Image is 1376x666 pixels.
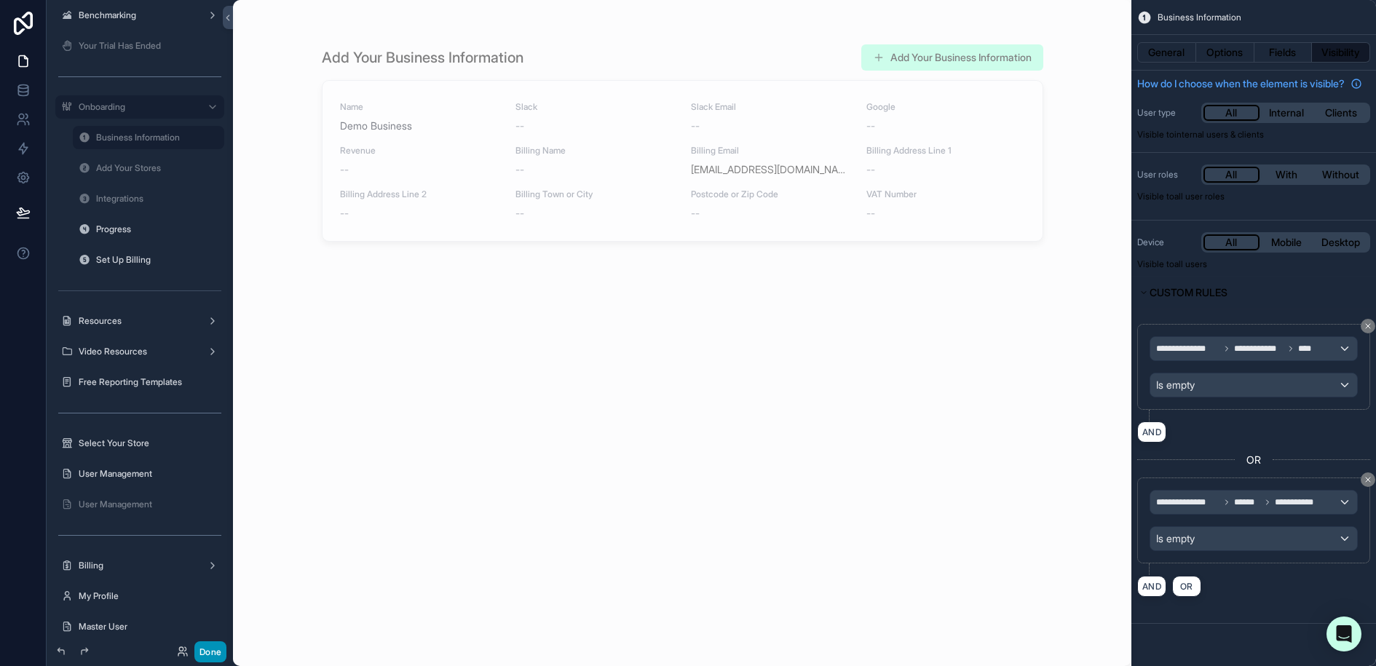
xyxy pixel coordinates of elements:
button: Is empty [1150,526,1358,551]
button: Without [1313,167,1368,183]
label: Select Your Store [79,437,216,449]
button: Desktop [1313,234,1368,250]
button: Mobile [1260,234,1314,250]
span: How do I choose when the element is visible? [1137,76,1345,91]
p: Visible to [1137,191,1370,202]
button: Visibility [1312,42,1370,63]
label: Your Trial Has Ended [79,40,216,52]
button: Options [1196,42,1254,63]
p: Visible to [1137,129,1370,140]
button: Fields [1254,42,1313,63]
label: Master User [79,621,216,633]
span: all users [1174,258,1207,269]
button: Custom rules [1137,282,1361,303]
label: Add Your Stores [96,162,216,174]
span: Business Information [1158,12,1241,23]
label: User type [1137,107,1195,119]
span: OR [1246,453,1261,467]
a: How do I choose when the element is visible? [1137,76,1362,91]
p: Visible to [1137,258,1370,270]
label: Video Resources [79,346,195,357]
label: Benchmarking [79,9,195,21]
button: AND [1137,576,1166,597]
label: Device [1137,237,1195,248]
button: AND [1137,421,1166,443]
button: Done [194,641,226,662]
label: User Management [79,499,216,510]
button: General [1137,42,1196,63]
button: Is empty [1150,373,1358,397]
span: OR [1177,581,1196,592]
label: Business Information [96,132,216,143]
span: All user roles [1174,191,1225,202]
label: User roles [1137,169,1195,181]
span: Custom rules [1150,286,1227,298]
button: Clients [1313,105,1368,121]
div: Open Intercom Messenger [1326,617,1361,651]
span: Is empty [1156,531,1195,546]
label: Set Up Billing [96,254,216,266]
label: Onboarding [79,101,195,113]
label: Billing [79,560,195,571]
span: Is empty [1156,378,1195,392]
button: Internal [1260,105,1314,121]
button: All [1203,105,1260,121]
button: With [1260,167,1314,183]
button: OR [1172,576,1201,597]
label: My Profile [79,590,216,602]
label: Free Reporting Templates [79,376,216,388]
button: All [1203,167,1260,183]
label: Resources [79,315,195,327]
label: User Management [79,468,216,480]
label: Integrations [96,193,216,205]
button: All [1203,234,1260,250]
label: Progress [96,223,216,235]
span: Internal users & clients [1174,129,1264,140]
